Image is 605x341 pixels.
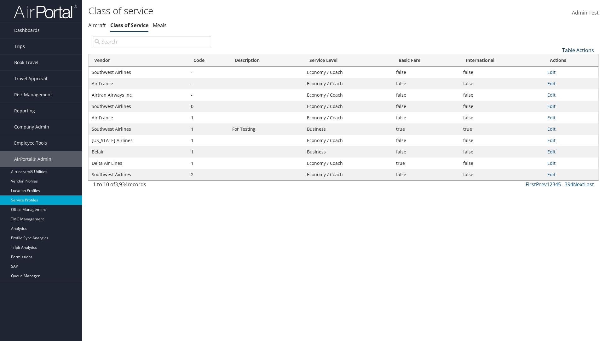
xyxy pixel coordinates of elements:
[188,158,229,169] td: 1
[460,146,544,158] td: false
[93,36,211,47] input: Search
[14,39,25,54] span: Trips
[89,158,188,169] td: Delta Air Lines
[304,135,393,146] td: Economy / Coach
[393,78,460,89] td: false
[88,22,106,29] a: Aircraft
[547,92,556,98] a: Edit
[188,78,229,89] td: -
[89,89,188,101] td: Airtran Airways Inc
[460,67,544,78] td: false
[547,103,556,109] a: Edit
[89,123,188,135] td: Southwest Airlines
[14,151,51,167] span: AirPortal® Admin
[188,89,229,101] td: -
[550,181,552,188] a: 2
[304,158,393,169] td: Economy / Coach
[565,181,573,188] a: 394
[547,81,556,87] a: Edit
[88,4,429,17] h1: Class of service
[393,146,460,158] td: false
[393,54,460,67] th: Basic Fare: activate to sort column ascending
[572,9,599,16] span: Admin Test
[393,123,460,135] td: true
[153,22,167,29] a: Meals
[304,169,393,180] td: Economy / Coach
[14,103,35,119] span: Reporting
[188,101,229,112] td: 0
[304,89,393,101] td: Economy / Coach
[460,123,544,135] td: true
[89,67,188,78] td: Southwest Airlines
[460,112,544,123] td: false
[584,181,594,188] a: Last
[536,181,547,188] a: Prev
[460,78,544,89] td: false
[188,54,229,67] th: Code: activate to sort column descending
[14,22,40,38] span: Dashboards
[547,160,556,166] a: Edit
[393,112,460,123] td: false
[14,55,38,70] span: Book Travel
[110,22,148,29] a: Class of Service
[93,181,211,191] div: 1 to 10 of records
[547,181,550,188] a: 1
[393,169,460,180] td: false
[552,181,555,188] a: 3
[304,101,393,112] td: Economy / Coach
[547,171,556,177] a: Edit
[89,54,188,67] th: Vendor: activate to sort column ascending
[188,67,229,78] td: -
[393,67,460,78] td: false
[547,149,556,155] a: Edit
[526,181,536,188] a: First
[547,137,556,143] a: Edit
[393,158,460,169] td: true
[547,126,556,132] a: Edit
[304,112,393,123] td: Economy / Coach
[115,181,128,188] span: 3,934
[89,146,188,158] td: Belair
[14,71,47,87] span: Travel Approval
[393,101,460,112] td: false
[558,181,561,188] a: 5
[89,78,188,89] td: Air France
[304,78,393,89] td: Economy / Coach
[89,135,188,146] td: [US_STATE] Airlines
[14,135,47,151] span: Employee Tools
[229,54,304,67] th: Description: activate to sort column ascending
[304,54,393,67] th: Service Level: activate to sort column ascending
[555,181,558,188] a: 4
[561,181,565,188] span: …
[460,158,544,169] td: false
[460,89,544,101] td: false
[573,181,584,188] a: Next
[188,146,229,158] td: 1
[544,54,598,67] th: Actions
[229,123,304,135] td: For Testing
[14,4,77,19] img: airportal-logo.png
[14,87,52,103] span: Risk Management
[393,135,460,146] td: false
[188,135,229,146] td: 1
[304,146,393,158] td: Business
[304,123,393,135] td: Business
[89,169,188,180] td: Southwest Airlines
[89,101,188,112] td: Southwest Airlines
[547,115,556,121] a: Edit
[460,169,544,180] td: false
[547,69,556,75] a: Edit
[14,119,49,135] span: Company Admin
[572,3,599,23] a: Admin Test
[460,101,544,112] td: false
[89,112,188,123] td: Air France
[562,47,594,54] a: Table Actions
[188,112,229,123] td: 1
[460,54,544,67] th: International: activate to sort column ascending
[460,135,544,146] td: false
[188,169,229,180] td: 2
[304,67,393,78] td: Economy / Coach
[393,89,460,101] td: false
[188,123,229,135] td: 1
